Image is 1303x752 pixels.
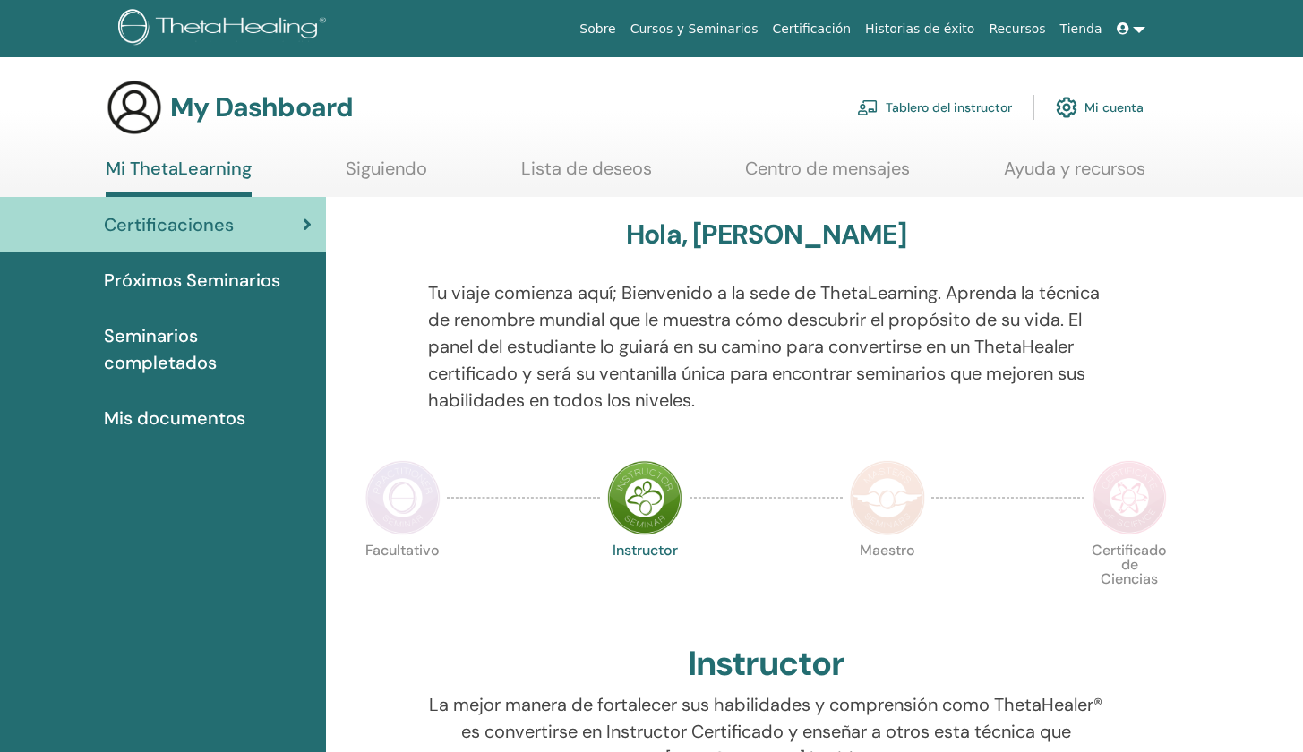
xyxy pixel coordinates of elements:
[850,460,925,535] img: Master
[607,460,682,535] img: Instructor
[1092,543,1167,619] p: Certificado de Ciencias
[104,322,312,376] span: Seminarios completados
[365,460,441,535] img: Practitioner
[346,158,427,192] a: Siguiendo
[365,543,441,619] p: Facultativo
[982,13,1052,46] a: Recursos
[170,91,353,124] h3: My Dashboard
[521,158,652,192] a: Lista de deseos
[850,543,925,619] p: Maestro
[626,218,906,251] h3: Hola, [PERSON_NAME]
[104,211,234,238] span: Certificaciones
[857,88,1012,127] a: Tablero del instructor
[1056,92,1077,123] img: cog.svg
[1004,158,1145,192] a: Ayuda y recursos
[428,279,1103,414] p: Tu viaje comienza aquí; Bienvenido a la sede de ThetaLearning. Aprenda la técnica de renombre mun...
[118,9,332,49] img: logo.png
[765,13,858,46] a: Certificación
[106,79,163,136] img: generic-user-icon.jpg
[607,543,682,619] p: Instructor
[1053,13,1110,46] a: Tienda
[1092,460,1167,535] img: Certificate of Science
[572,13,622,46] a: Sobre
[1056,88,1144,127] a: Mi cuenta
[104,267,280,294] span: Próximos Seminarios
[858,13,982,46] a: Historias de éxito
[106,158,252,197] a: Mi ThetaLearning
[104,405,245,432] span: Mis documentos
[688,644,844,685] h2: Instructor
[745,158,910,192] a: Centro de mensajes
[857,99,879,115] img: chalkboard-teacher.svg
[623,13,766,46] a: Cursos y Seminarios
